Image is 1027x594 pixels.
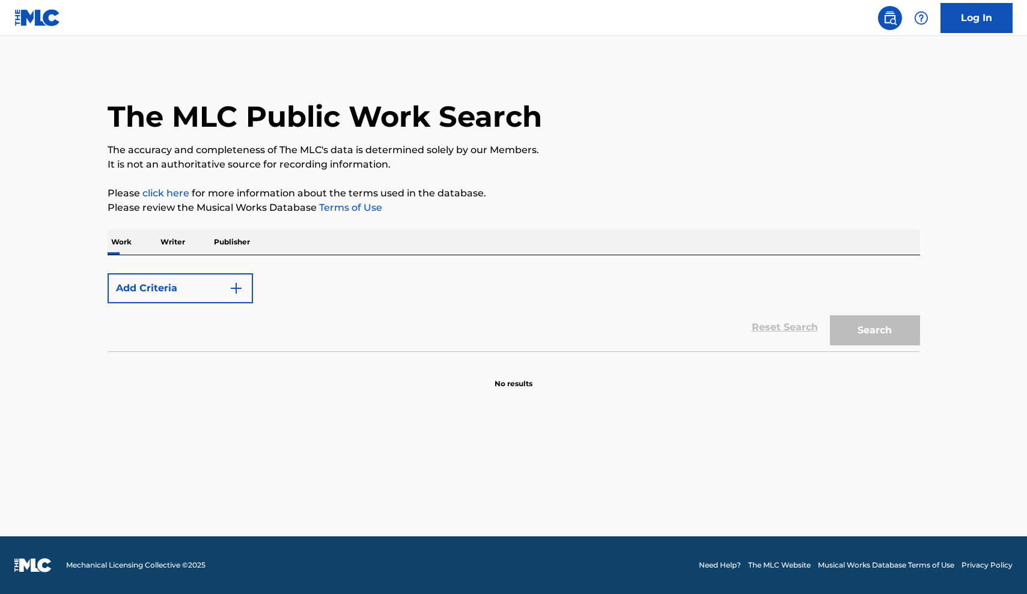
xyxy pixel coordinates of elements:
[495,364,532,389] p: No results
[108,143,920,157] p: The accuracy and completeness of The MLC's data is determined solely by our Members.
[317,202,382,213] a: Terms of Use
[108,267,920,351] form: Search Form
[108,229,135,255] p: Work
[699,560,741,571] a: Need Help?
[142,187,189,199] a: click here
[748,560,811,571] a: The MLC Website
[229,281,243,295] img: 9d2ae6d4665cec9f34b9.svg
[14,558,52,572] img: logo
[818,560,954,571] a: Musical Works Database Terms of Use
[14,9,61,26] img: MLC Logo
[909,6,933,30] div: Help
[108,273,253,303] button: Add Criteria
[108,98,542,135] h1: The MLC Public Work Search
[108,157,920,172] p: It is not an authoritative source for recording information.
[883,11,897,25] img: search
[66,560,206,571] span: Mechanical Licensing Collective © 2025
[940,3,1013,33] a: Log In
[961,560,1013,571] a: Privacy Policy
[878,6,902,30] a: Public Search
[157,229,189,255] p: Writer
[108,201,920,215] p: Please review the Musical Works Database
[210,229,254,255] p: Publisher
[914,11,928,25] img: help
[108,186,920,201] p: Please for more information about the terms used in the database.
